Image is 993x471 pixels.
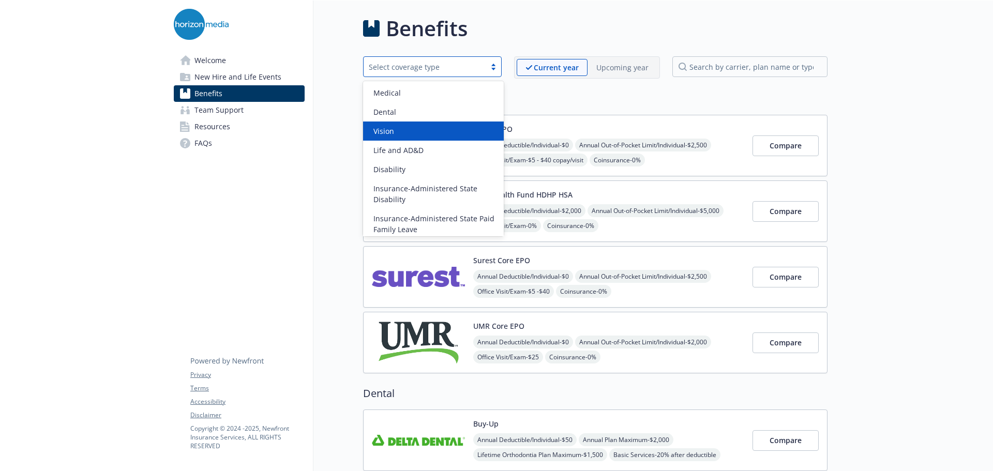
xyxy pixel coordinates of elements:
[372,418,465,462] img: Delta Dental Insurance Company carrier logo
[575,336,711,348] span: Annual Out-of-Pocket Limit/Individual - $2,000
[373,107,396,117] span: Dental
[575,139,711,151] span: Annual Out-of-Pocket Limit/Individual - $2,500
[373,126,394,136] span: Vision
[174,102,305,118] a: Team Support
[373,213,498,235] span: Insurance-Administered State Paid Family Leave
[473,448,607,461] span: Lifetime Orthodontia Plan Maximum - $1,500
[174,85,305,102] a: Benefits
[190,424,304,450] p: Copyright © 2024 - 2025 , Newfront Insurance Services, ALL RIGHTS RESERVED
[590,154,645,166] span: Coinsurance - 0%
[194,118,230,135] span: Resources
[174,135,305,151] a: FAQs
[753,201,819,222] button: Compare
[579,433,673,446] span: Annual Plan Maximum - $2,000
[753,135,819,156] button: Compare
[373,145,424,156] span: Life and AD&D
[753,430,819,451] button: Compare
[194,69,281,85] span: New Hire and Life Events
[473,433,577,446] span: Annual Deductible/Individual - $50
[473,154,588,166] span: Office Visit/Exam - $5 - $40 copay/visit
[770,338,802,347] span: Compare
[194,85,222,102] span: Benefits
[174,118,305,135] a: Resources
[190,397,304,406] a: Accessibility
[473,321,524,331] button: UMR Core EPO
[369,62,480,72] div: Select coverage type
[190,384,304,393] a: Terms
[770,435,802,445] span: Compare
[473,418,499,429] button: Buy-Up
[174,69,305,85] a: New Hire and Life Events
[372,321,465,364] img: UMR carrier logo
[596,62,649,73] p: Upcoming year
[609,448,720,461] span: Basic Services - 20% after deductible
[753,267,819,287] button: Compare
[473,139,573,151] span: Annual Deductible/Individual - $0
[473,204,585,217] span: Annual Deductible/Individual - $2,000
[473,255,530,266] button: Surest Core EPO
[372,255,465,299] img: Surest carrier logo
[545,351,600,363] span: Coinsurance - 0%
[190,370,304,379] a: Privacy
[575,270,711,283] span: Annual Out-of-Pocket Limit/Individual - $2,500
[190,411,304,420] a: Disclaimer
[363,91,827,107] h2: Medical
[534,62,579,73] p: Current year
[473,270,573,283] span: Annual Deductible/Individual - $0
[174,52,305,69] a: Welcome
[672,56,827,77] input: search by carrier, plan name or type
[363,386,827,401] h2: Dental
[373,164,405,175] span: Disability
[770,206,802,216] span: Compare
[770,141,802,150] span: Compare
[543,219,598,232] span: Coinsurance - 0%
[588,204,724,217] span: Annual Out-of-Pocket Limit/Individual - $5,000
[373,87,401,98] span: Medical
[473,219,541,232] span: Office Visit/Exam - 0%
[753,332,819,353] button: Compare
[473,351,543,363] span: Office Visit/Exam - $25
[556,285,611,298] span: Coinsurance - 0%
[386,13,468,44] h1: Benefits
[473,285,554,298] span: Office Visit/Exam - $5 -$40
[194,102,244,118] span: Team Support
[194,52,226,69] span: Welcome
[373,183,498,205] span: Insurance-Administered State Disability
[194,135,212,151] span: FAQs
[770,272,802,282] span: Compare
[473,336,573,348] span: Annual Deductible/Individual - $0
[473,189,573,200] button: UMR Health Fund HDHP HSA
